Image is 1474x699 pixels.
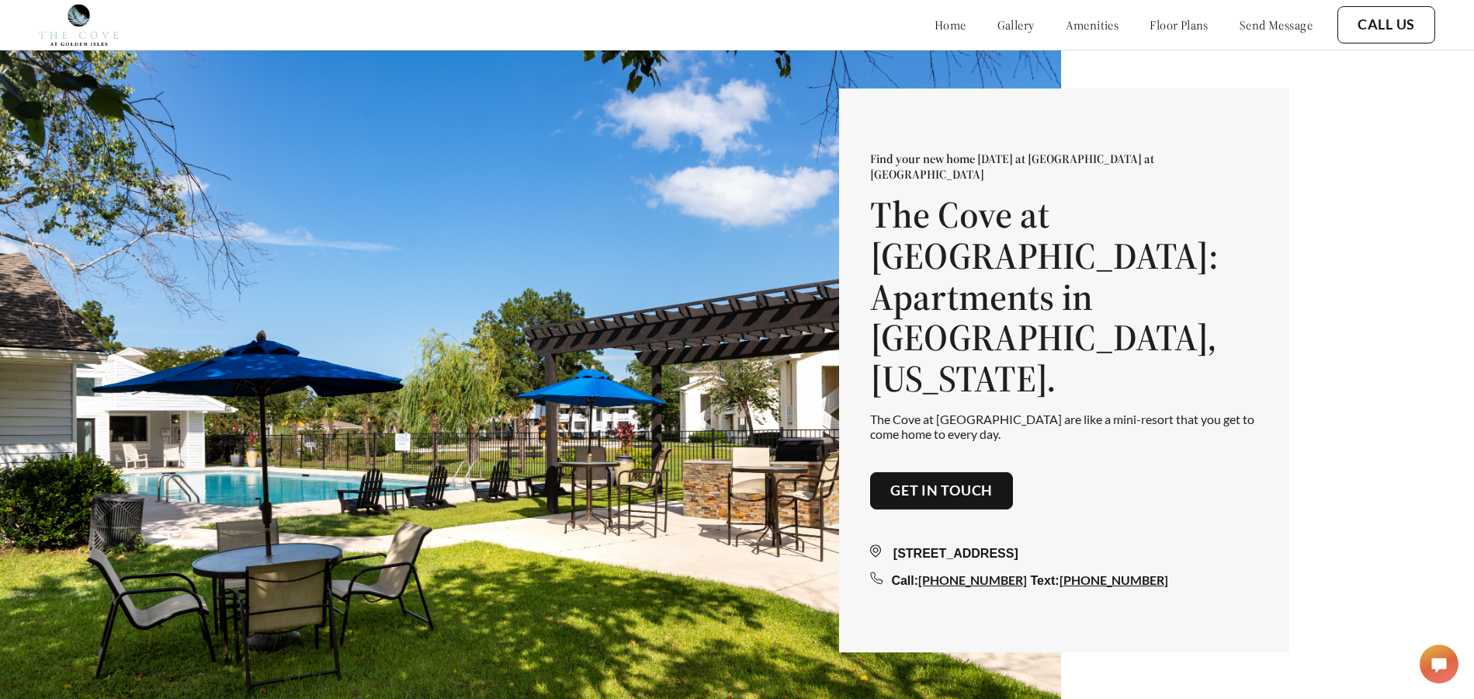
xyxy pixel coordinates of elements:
[1031,574,1060,587] span: Text:
[1066,17,1119,33] a: amenities
[1240,17,1313,33] a: send message
[1060,572,1168,587] a: [PHONE_NUMBER]
[997,17,1035,33] a: gallery
[1150,17,1209,33] a: floor plans
[870,412,1258,441] p: The Cove at [GEOGRAPHIC_DATA] are like a mini-resort that you get to come home to every day.
[935,17,966,33] a: home
[891,574,918,587] span: Call:
[870,194,1258,399] h1: The Cove at [GEOGRAPHIC_DATA]: Apartments in [GEOGRAPHIC_DATA], [US_STATE].
[890,482,993,499] a: Get in touch
[870,544,1258,563] div: [STREET_ADDRESS]
[1358,16,1415,33] a: Call Us
[39,4,119,46] img: cove_at_golden_isles_logo.png
[918,572,1027,587] a: [PHONE_NUMBER]
[870,151,1258,182] p: Find your new home [DATE] at [GEOGRAPHIC_DATA] at [GEOGRAPHIC_DATA]
[1337,6,1435,43] button: Call Us
[870,472,1013,509] button: Get in touch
